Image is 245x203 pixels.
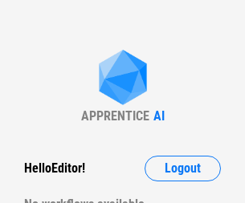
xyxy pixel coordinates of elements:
button: Logout [145,156,221,181]
div: Hello Editor ! [24,156,85,181]
div: APPRENTICE [81,108,149,124]
img: Apprentice AI [91,50,155,108]
div: AI [153,108,165,124]
span: Logout [165,162,201,175]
